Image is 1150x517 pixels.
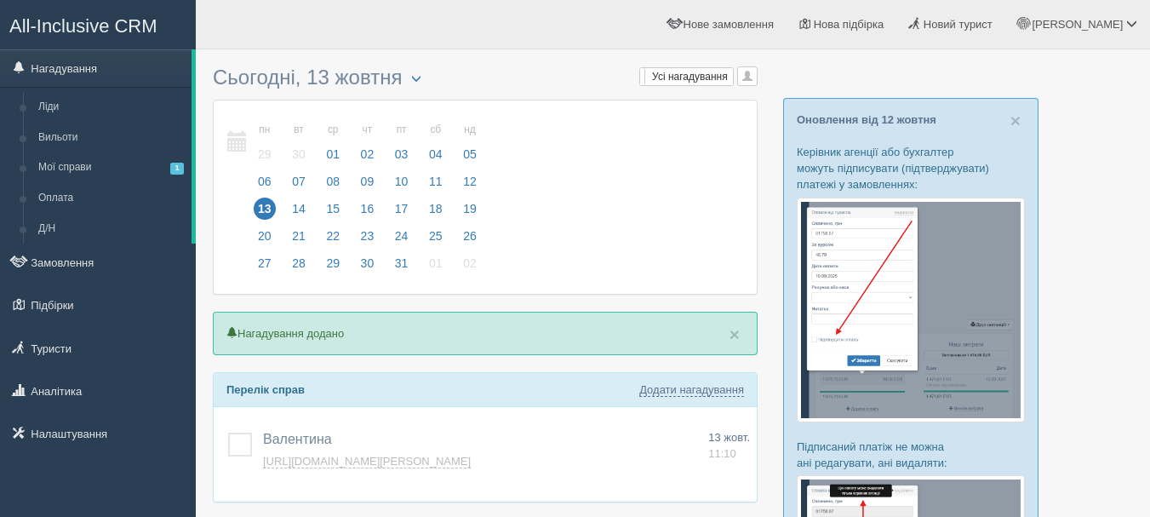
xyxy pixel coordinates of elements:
a: 10 [386,172,418,199]
span: 27 [254,252,276,274]
a: Вильоти [31,123,192,153]
a: 24 [386,227,418,254]
a: 19 [454,199,482,227]
a: пн 29 [249,113,281,172]
button: Close [729,325,740,343]
a: 18 [420,199,452,227]
span: 29 [254,143,276,165]
span: 11:10 [708,447,736,460]
span: 02 [357,143,379,165]
span: 20 [254,225,276,247]
span: 12 [459,170,481,192]
span: 15 [322,198,344,220]
span: 25 [425,225,447,247]
a: 09 [352,172,384,199]
span: 26 [459,225,481,247]
a: 02 [454,254,482,281]
a: 13 жовт. 11:10 [708,430,750,462]
a: 16 [352,199,384,227]
span: 23 [357,225,379,247]
a: 29 [317,254,349,281]
span: Валентина [263,432,332,446]
a: нд 05 [454,113,482,172]
span: [PERSON_NAME] [1032,18,1123,31]
span: 30 [357,252,379,274]
span: 24 [391,225,413,247]
span: 14 [288,198,310,220]
a: 07 [283,172,315,199]
span: 08 [322,170,344,192]
small: пт [391,123,413,137]
p: Керівник агенції або бухгалтер можуть підписувати (підтверджувати) платежі у замовленнях: [797,144,1025,192]
span: 10 [391,170,413,192]
a: Оплата [31,183,192,214]
a: 17 [386,199,418,227]
small: нд [459,123,481,137]
span: Усі нагадування [652,71,728,83]
span: Новий турист [924,18,993,31]
a: ср 01 [317,113,349,172]
a: [URL][DOMAIN_NAME][PERSON_NAME] [263,455,471,468]
a: Ліди [31,92,192,123]
span: All-Inclusive CRM [9,15,157,37]
small: вт [288,123,310,137]
a: чт 02 [352,113,384,172]
a: 08 [317,172,349,199]
small: пн [254,123,276,137]
a: 22 [317,227,349,254]
span: 29 [322,252,344,274]
span: 16 [357,198,379,220]
a: 25 [420,227,452,254]
span: 1 [170,163,184,174]
span: 01 [322,143,344,165]
a: 28 [283,254,315,281]
a: Додати нагадування [639,383,744,397]
span: 07 [288,170,310,192]
a: 27 [249,254,281,281]
a: 20 [249,227,281,254]
button: Close [1010,112,1021,129]
a: вт 30 [283,113,315,172]
a: 11 [420,172,452,199]
span: 28 [288,252,310,274]
span: 21 [288,225,310,247]
a: Д/Н [31,214,192,244]
h3: Сьогодні, 13 жовтня [213,66,758,91]
small: сб [425,123,447,137]
span: 05 [459,143,481,165]
a: 30 [352,254,384,281]
span: 18 [425,198,447,220]
img: %D0%BF%D1%96%D0%B4%D1%82%D0%B2%D0%B5%D1%80%D0%B4%D0%B6%D0%B5%D0%BD%D0%BD%D1%8F-%D0%BE%D0%BF%D0%BB... [797,198,1025,422]
span: 13 [254,198,276,220]
p: Підписаний платіж не можна ані редагувати, ані видаляти: [797,439,1025,471]
span: × [729,325,740,344]
span: 31 [391,252,413,274]
span: 22 [322,225,344,247]
a: Мої справи1 [31,152,192,183]
span: Нове замовлення [684,18,774,31]
a: 15 [317,199,349,227]
span: 17 [391,198,413,220]
span: 19 [459,198,481,220]
a: 26 [454,227,482,254]
span: 03 [391,143,413,165]
a: Оновлення від 12 жовтня [797,113,936,126]
span: 30 [288,143,310,165]
a: 31 [386,254,418,281]
span: × [1010,111,1021,130]
span: Нова підбірка [814,18,884,31]
a: 06 [249,172,281,199]
span: 04 [425,143,447,165]
a: 12 [454,172,482,199]
p: Нагадування додано [213,312,758,355]
span: 06 [254,170,276,192]
span: 13 жовт. [708,431,750,444]
a: 14 [283,199,315,227]
a: сб 04 [420,113,452,172]
small: чт [357,123,379,137]
small: ср [322,123,344,137]
span: 09 [357,170,379,192]
a: 13 [249,199,281,227]
b: Перелік справ [226,383,305,396]
a: 21 [283,227,315,254]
